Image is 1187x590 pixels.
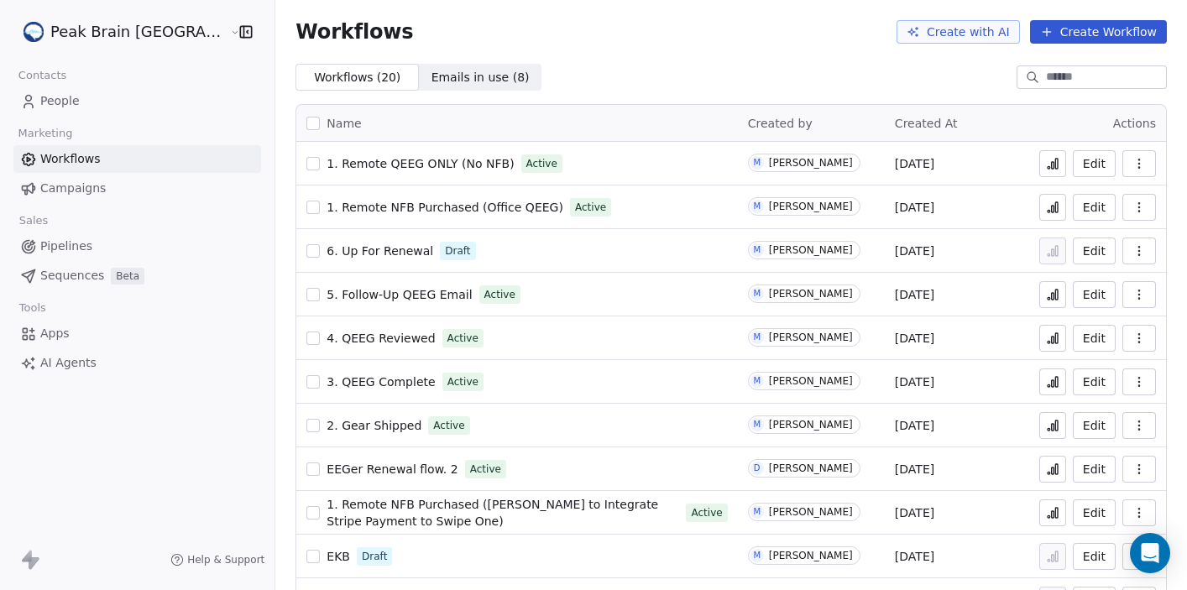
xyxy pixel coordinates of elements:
a: EEGer Renewal flow. 2 [327,461,458,478]
span: Active [575,200,606,215]
span: Created At [895,117,958,130]
div: [PERSON_NAME] [769,244,853,256]
button: Edit [1073,412,1116,439]
span: 3. QEEG Complete [327,375,435,389]
a: 6. Up For Renewal [327,243,433,259]
span: 1. Remote NFB Purchased (Office QEEG) [327,201,563,214]
span: [DATE] [895,461,934,478]
div: [PERSON_NAME] [769,550,853,561]
span: 2. Gear Shipped [327,419,421,432]
a: Pipelines [13,232,261,260]
button: Edit [1073,543,1116,570]
span: [DATE] [895,417,934,434]
span: Sequences [40,267,104,285]
a: Campaigns [13,175,261,202]
button: Create Workflow [1030,20,1167,44]
div: [PERSON_NAME] [769,375,853,387]
button: Edit [1073,499,1116,526]
span: Emails in use ( 8 ) [431,69,530,86]
span: [DATE] [895,243,934,259]
span: Draft [445,243,470,258]
div: D [754,462,761,475]
span: Draft [362,549,387,564]
span: 5. Follow-Up QEEG Email [327,288,472,301]
span: Created by [748,117,813,130]
span: Active [447,331,478,346]
button: Edit [1073,368,1116,395]
button: Peak Brain [GEOGRAPHIC_DATA] [20,18,217,46]
span: Active [484,287,515,302]
span: People [40,92,80,110]
a: Workflows [13,145,261,173]
div: M [753,418,761,431]
a: SequencesBeta [13,262,261,290]
span: [DATE] [895,373,934,390]
span: Apps [40,325,70,342]
a: People [13,87,261,115]
span: Contacts [11,63,74,88]
div: [PERSON_NAME] [769,332,853,343]
span: [DATE] [895,548,934,565]
span: 4. QEEG Reviewed [327,332,435,345]
div: M [753,156,761,170]
div: [PERSON_NAME] [769,419,853,431]
div: [PERSON_NAME] [769,288,853,300]
span: Workflows [40,150,101,168]
span: Tools [12,295,53,321]
span: Help & Support [187,553,264,567]
span: AI Agents [40,354,97,372]
span: Beta [111,268,144,285]
span: Marketing [11,121,80,146]
div: M [753,374,761,388]
a: 5. Follow-Up QEEG Email [327,286,472,303]
div: M [753,243,761,257]
a: 1. Remote QEEG ONLY (No NFB) [327,155,514,172]
div: M [753,287,761,300]
a: 1. Remote NFB Purchased ([PERSON_NAME] to Integrate Stripe Payment to Swipe One) [327,496,679,530]
span: [DATE] [895,330,934,347]
button: Edit [1073,150,1116,177]
span: Name [327,115,361,133]
span: 6. Up For Renewal [327,244,433,258]
a: 3. QEEG Complete [327,373,435,390]
div: [PERSON_NAME] [769,462,853,474]
div: M [753,549,761,562]
div: [PERSON_NAME] [769,201,853,212]
button: Edit [1073,238,1116,264]
span: Active [433,418,464,433]
a: 4. QEEG Reviewed [327,330,435,347]
span: [DATE] [895,504,934,521]
span: Active [447,374,478,389]
button: Edit [1073,281,1116,308]
span: 1. Remote NFB Purchased ([PERSON_NAME] to Integrate Stripe Payment to Swipe One) [327,498,658,528]
span: EEGer Renewal flow. 2 [327,462,458,476]
span: EKB [327,550,350,563]
span: Active [691,505,722,520]
a: EKB [327,548,350,565]
div: Open Intercom Messenger [1130,533,1170,573]
span: Active [526,156,557,171]
div: [PERSON_NAME] [769,157,853,169]
button: Edit [1073,194,1116,221]
span: [DATE] [895,155,934,172]
span: Peak Brain [GEOGRAPHIC_DATA] [50,21,226,43]
span: Workflows [295,20,413,44]
span: Pipelines [40,238,92,255]
span: Campaigns [40,180,106,197]
span: [DATE] [895,286,934,303]
span: Sales [12,208,55,233]
button: Edit [1073,325,1116,352]
div: [PERSON_NAME] [769,506,853,518]
a: Help & Support [170,553,264,567]
span: [DATE] [895,199,934,216]
div: M [753,200,761,213]
a: 1. Remote NFB Purchased (Office QEEG) [327,199,563,216]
